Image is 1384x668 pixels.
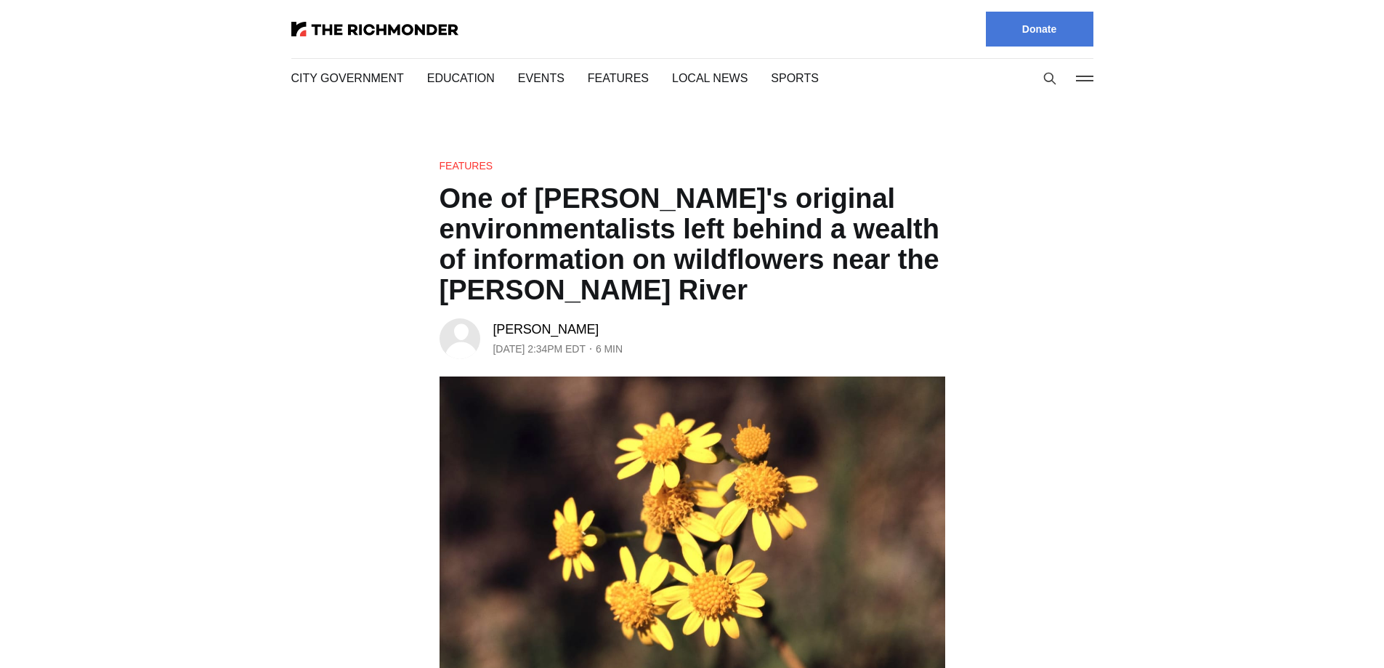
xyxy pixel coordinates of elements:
a: Local News [672,72,748,84]
h1: One of [PERSON_NAME]'s original environmentalists left behind a wealth of information on wildflow... [440,183,945,336]
iframe: portal-trigger [1261,597,1384,668]
a: Features [588,72,649,84]
button: Search this site [1039,68,1061,89]
a: Features [440,160,493,172]
a: Education [427,72,495,84]
a: [PERSON_NAME] [493,351,601,369]
a: Donate [986,12,1093,47]
a: Events [518,72,564,84]
time: [DATE] 2:34PM EDT [493,371,591,388]
a: City Government [291,72,404,84]
a: Sports [771,72,819,84]
span: 6 min [601,371,629,388]
img: The Richmonder [291,22,458,36]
